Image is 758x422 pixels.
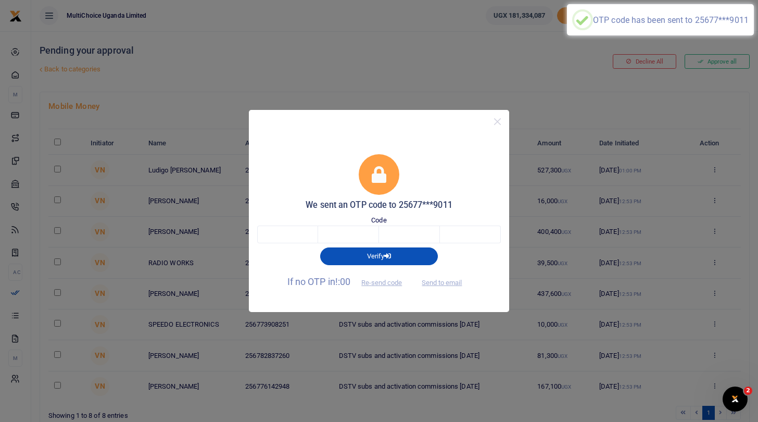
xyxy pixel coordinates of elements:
[371,215,386,226] label: Code
[320,247,438,265] button: Verify
[593,15,749,25] div: OTP code has been sent to 25677***9011
[744,387,752,395] span: 2
[723,387,748,412] iframe: Intercom live chat
[335,276,350,287] span: !:00
[490,114,505,129] button: Close
[257,200,501,210] h5: We sent an OTP code to 25677***9011
[287,276,411,287] span: If no OTP in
